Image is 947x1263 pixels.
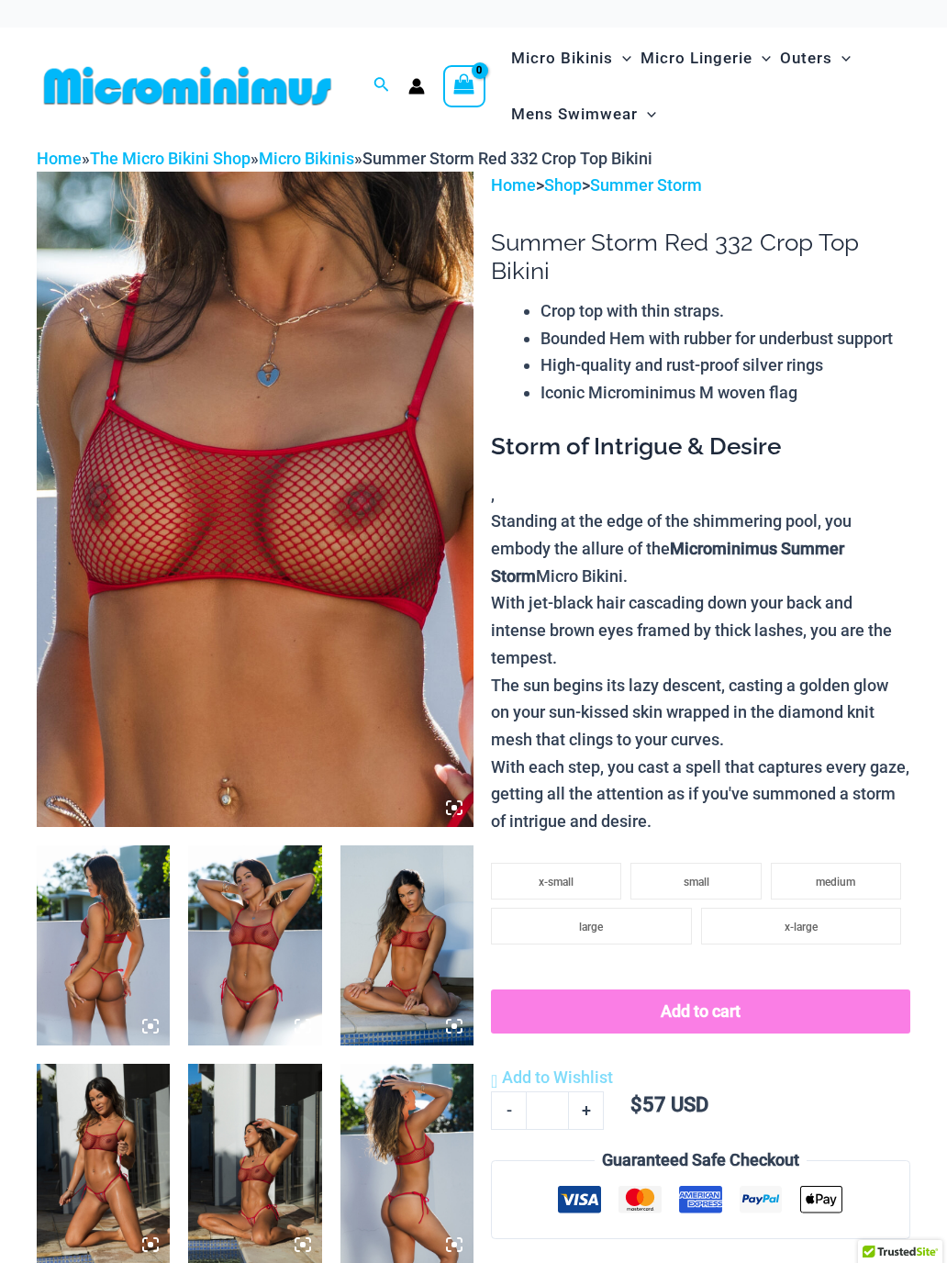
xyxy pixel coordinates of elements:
[613,35,631,82] span: Menu Toggle
[641,35,752,82] span: Micro Lingerie
[502,1067,613,1087] span: Add to Wishlist
[771,863,901,900] li: medium
[507,86,661,142] a: Mens SwimwearMenu ToggleMenu Toggle
[491,431,910,835] div: ,
[491,508,910,834] p: Standing at the edge of the shimmering pool, you embody the allure of the Micro Bikini. With jet-...
[579,921,603,933] span: large
[37,149,82,168] a: Home
[701,908,901,944] li: x-large
[491,229,910,285] h1: Summer Storm Red 332 Crop Top Bikini
[491,1091,526,1130] a: -
[540,352,910,379] li: High-quality and rust-proof silver rings
[544,175,582,195] a: Shop
[636,30,775,86] a: Micro LingerieMenu ToggleMenu Toggle
[408,78,425,95] a: Account icon link
[775,30,855,86] a: OutersMenu ToggleMenu Toggle
[443,65,485,107] a: View Shopping Cart, empty
[491,1064,613,1091] a: Add to Wishlist
[816,876,855,889] span: medium
[511,91,638,138] span: Mens Swimwear
[504,28,910,145] nav: Site Navigation
[373,74,390,97] a: Search icon link
[507,30,636,86] a: Micro BikinisMenu ToggleMenu Toggle
[491,863,621,900] li: x-small
[684,876,709,889] span: small
[37,845,170,1045] img: Summer Storm Red 332 Crop Top 449 Thong
[37,149,652,168] span: » » »
[491,175,536,195] a: Home
[595,1146,807,1174] legend: Guaranteed Safe Checkout
[491,172,910,199] p: > >
[259,149,354,168] a: Micro Bikinis
[491,431,910,463] h3: Storm of Intrigue & Desire
[491,989,910,1034] button: Add to cart
[569,1091,604,1130] a: +
[540,325,910,352] li: Bounded Hem with rubber for underbust support
[752,35,771,82] span: Menu Toggle
[491,539,844,586] b: Microminimus Summer Storm
[630,1093,708,1116] bdi: 57 USD
[188,845,321,1045] img: Summer Storm Red 332 Crop Top 449 Thong
[340,845,473,1045] img: Summer Storm Red 332 Crop Top 449 Thong
[526,1091,569,1130] input: Product quantity
[785,921,818,933] span: x-large
[630,1093,642,1116] span: $
[780,35,832,82] span: Outers
[37,65,339,106] img: MM SHOP LOGO FLAT
[590,175,702,195] a: Summer Storm
[491,908,691,944] li: large
[630,863,761,900] li: small
[638,91,656,138] span: Menu Toggle
[539,876,574,889] span: x-small
[90,149,251,168] a: The Micro Bikini Shop
[37,172,473,827] img: Summer Storm Red 332 Crop Top
[832,35,851,82] span: Menu Toggle
[540,379,910,407] li: Iconic Microminimus M woven flag
[362,149,652,168] span: Summer Storm Red 332 Crop Top Bikini
[511,35,613,82] span: Micro Bikinis
[540,297,910,325] li: Crop top with thin straps.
